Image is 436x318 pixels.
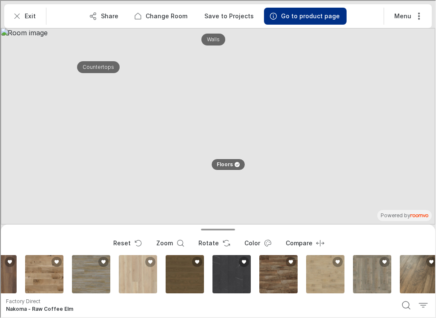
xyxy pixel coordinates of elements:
[128,7,193,24] button: Change Room
[116,253,158,294] div: Abundant Hd Plus Natural Bevel
[5,297,40,304] p: Factory Direct
[98,256,108,266] button: Add Marinot Bay to favorites
[144,256,155,266] button: Add Abundant Hd Plus Natural Bevel to favorites
[51,256,61,266] button: Add Longboards to favorites
[387,7,427,24] button: More actions
[280,11,339,20] p: Go to product page
[397,296,414,313] button: Search products
[414,296,431,313] button: Filter products
[285,256,295,266] button: Add Windansea Low Tide to favorites
[82,63,113,70] p: Countertops
[379,256,389,266] button: Add Fireside to favorites
[3,296,393,312] button: Show details for Nakoma
[204,11,253,20] p: Save to Projects
[23,253,64,294] div: Longboards
[210,158,244,170] button: Floors
[83,7,124,24] button: Share
[216,160,232,168] p: Floors
[24,11,35,20] p: Exit
[7,7,42,24] button: Exit
[263,7,346,24] button: Go to product page
[106,234,147,251] button: Reset product
[145,11,186,20] p: Change Room
[380,211,427,219] p: Powered by
[201,33,224,45] button: Walls
[210,253,252,294] div: Coretec Stone Pmgo Matte Vv848
[206,35,219,43] p: Walls
[237,234,276,251] button: Open color dialog
[238,256,248,266] button: Add Coretec Stone Pmgo Matte Vv848 to favorites
[149,234,189,251] button: Zoom room image
[76,60,119,72] button: Countertops
[257,253,298,294] div: Windansea Low Tide
[163,253,205,294] div: Atherton Falls
[425,256,436,266] button: Add Tivoli Plus to favorites
[410,213,427,216] img: roomvo_wordmark.svg
[191,234,235,251] button: Rotate Surface
[100,11,118,20] p: Share
[197,7,260,24] button: Save to Projects
[380,211,427,219] div: The visualizer is powered by Roomvo.
[304,253,345,294] div: Moda Living
[332,256,342,266] button: Add Moda Living to favorites
[5,304,391,312] h6: Nakoma - Raw Coffee Elm
[69,253,111,294] div: Marinot Bay
[350,253,392,294] div: Fireside
[191,256,201,266] button: Add Atherton Falls to favorites
[4,256,14,266] button: Add Armistead to favorites
[278,234,329,251] button: Enter compare mode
